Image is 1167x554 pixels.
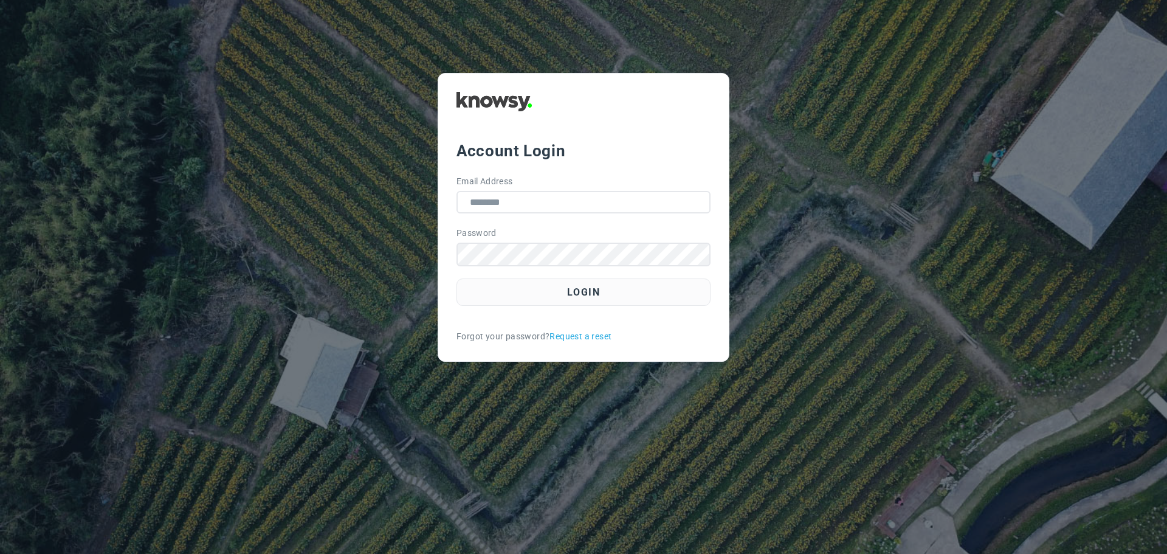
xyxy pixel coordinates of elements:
[456,330,711,343] div: Forgot your password?
[549,330,611,343] a: Request a reset
[456,140,711,162] div: Account Login
[456,279,711,306] button: Login
[456,175,513,188] label: Email Address
[456,227,497,240] label: Password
